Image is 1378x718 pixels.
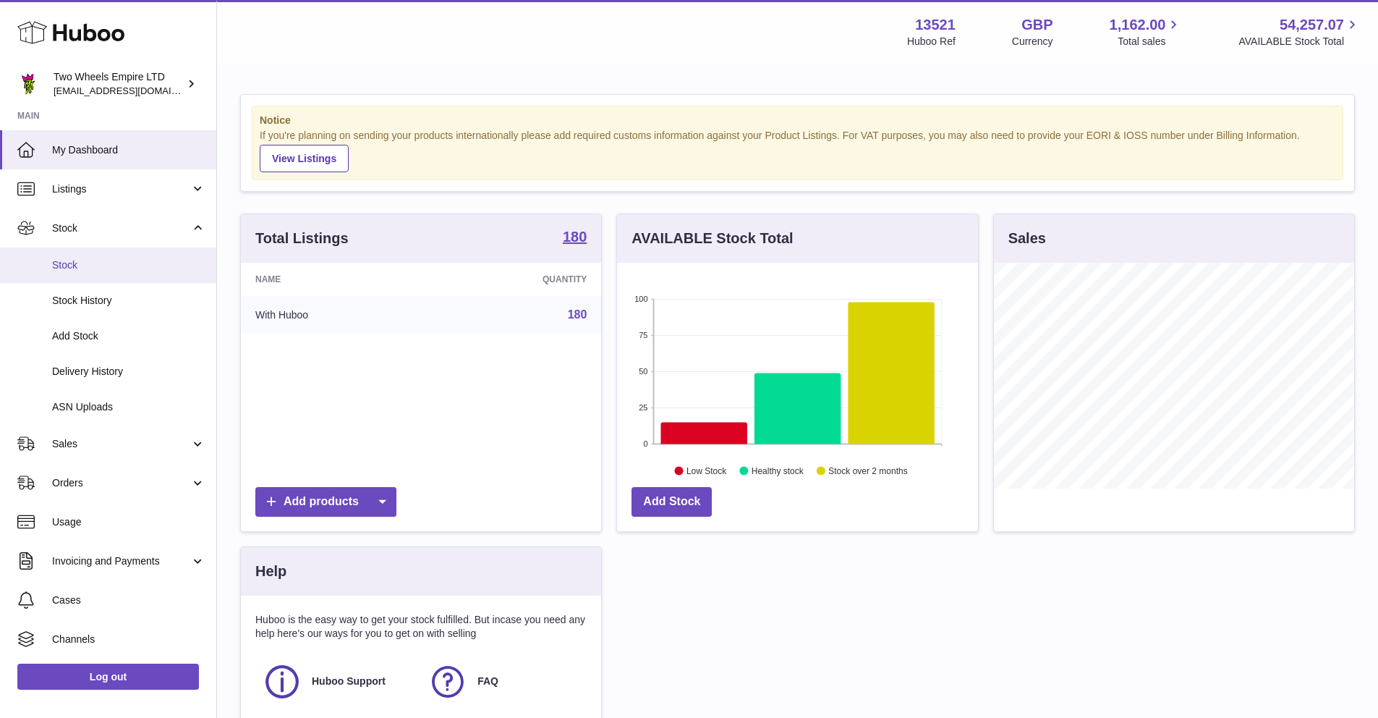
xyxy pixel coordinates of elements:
a: Add Stock [631,487,712,517]
span: Cases [52,594,205,607]
span: Stock [52,221,190,235]
span: Stock [52,258,205,272]
span: [EMAIL_ADDRESS][DOMAIN_NAME] [54,85,213,96]
span: Orders [52,476,190,490]
strong: 180 [563,229,587,244]
td: With Huboo [241,296,431,334]
span: 1,162.00 [1110,15,1166,35]
text: Stock over 2 months [829,465,908,476]
span: Invoicing and Payments [52,554,190,568]
text: 50 [639,367,648,376]
span: Add Stock [52,329,205,343]
p: Huboo is the easy way to get your stock fulfilled. But incase you need any help here's our ways f... [255,613,587,641]
text: Healthy stock [752,465,804,476]
text: 75 [639,331,648,339]
strong: GBP [1021,15,1052,35]
text: 100 [634,295,647,303]
span: ASN Uploads [52,400,205,414]
span: Delivery History [52,365,205,379]
a: FAQ [428,662,579,701]
span: Channels [52,633,205,646]
span: FAQ [477,675,498,688]
div: Huboo Ref [907,35,956,48]
div: If you're planning on sending your products internationally please add required customs informati... [260,129,1335,172]
a: 180 [568,308,587,321]
a: 180 [563,229,587,247]
th: Name [241,263,431,296]
text: Low Stock [686,465,727,476]
strong: Notice [260,114,1335,127]
th: Quantity [431,263,601,296]
a: Log out [17,664,199,690]
h3: AVAILABLE Stock Total [631,229,793,248]
span: 54,257.07 [1280,15,1344,35]
a: 54,257.07 AVAILABLE Stock Total [1238,15,1361,48]
a: 1,162.00 Total sales [1110,15,1183,48]
text: 25 [639,403,648,412]
a: View Listings [260,145,349,172]
a: Huboo Support [263,662,414,701]
span: AVAILABLE Stock Total [1238,35,1361,48]
text: 0 [644,439,648,448]
span: Total sales [1118,35,1182,48]
span: Sales [52,437,190,451]
a: Add products [255,487,396,517]
div: Currency [1012,35,1053,48]
img: justas@twowheelsempire.com [17,73,39,95]
span: Listings [52,182,190,196]
span: Stock History [52,294,205,308]
span: Huboo Support [312,675,386,688]
h3: Total Listings [255,229,349,248]
h3: Help [255,562,286,581]
h3: Sales [1008,229,1046,248]
span: Usage [52,515,205,529]
div: Two Wheels Empire LTD [54,70,184,98]
strong: 13521 [915,15,956,35]
span: My Dashboard [52,143,205,157]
